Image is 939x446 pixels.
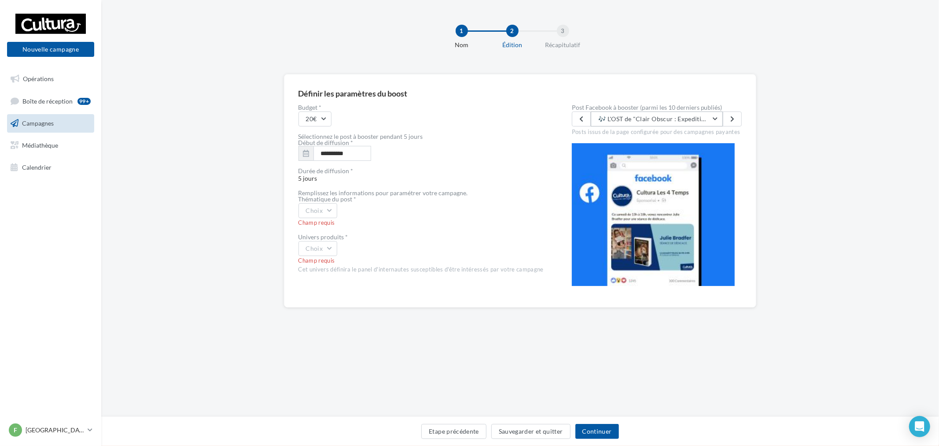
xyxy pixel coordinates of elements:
div: Durée de diffusion * [298,168,544,174]
div: Champ requis [298,219,544,227]
button: Choix [298,241,338,256]
span: Opérations [23,75,54,82]
span: Campagnes [22,119,54,127]
div: Récapitulatif [535,41,591,49]
div: 99+ [77,98,91,105]
div: 1 [456,25,468,37]
label: Budget * [298,104,544,111]
span: Calendrier [22,163,52,171]
img: operation-preview [572,143,735,286]
a: Boîte de réception99+ [5,92,96,111]
span: Médiathèque [22,141,58,149]
button: Nouvelle campagne [7,42,94,57]
div: Nom [434,41,490,49]
div: Sélectionnez le post à booster pendant 5 jours [298,134,544,140]
span: Boîte de réception [22,97,73,104]
span: F [14,426,17,435]
button: 20€ [298,111,331,126]
div: Open Intercom Messenger [909,416,930,437]
div: Thématique du post * [298,196,544,202]
a: F [GEOGRAPHIC_DATA] [7,422,94,439]
div: Posts issus de la page configurée pour des campagnes payantes [572,126,742,136]
a: Opérations [5,70,96,88]
label: Post Facebook à booster (parmi les 10 derniers publiés) [572,104,742,111]
button: Choix [298,203,338,218]
div: Remplissez les informations pour paramétrer votre campagne. [298,190,544,196]
span: 5 jours [298,168,544,182]
div: Champ requis [298,257,544,265]
button: Sauvegarder et quitter [491,424,571,439]
div: Définir les paramètres du boost [298,89,408,97]
button: Etape précédente [421,424,486,439]
a: Médiathèque [5,136,96,155]
div: 2 [506,25,519,37]
p: [GEOGRAPHIC_DATA] [26,426,84,435]
button: 🎶 L'OST de "Clair Obscur : Expedition 33" est disponible en précommande sur [DOMAIN_NAME] ! La ba... [591,111,723,126]
button: Continuer [575,424,619,439]
div: 3 [557,25,569,37]
a: Calendrier [5,158,96,177]
label: Début de diffusion * [298,140,354,146]
div: Cet univers définira le panel d'internautes susceptibles d'être intéressés par votre campagne [298,266,544,274]
div: Édition [484,41,541,49]
a: Campagnes [5,114,96,133]
div: Univers produits * [298,234,544,240]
